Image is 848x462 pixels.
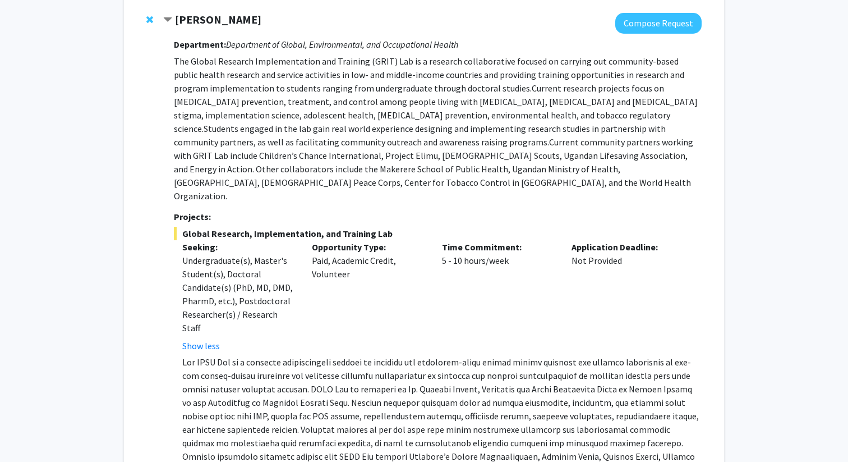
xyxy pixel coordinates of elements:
[615,13,702,34] button: Compose Request to Heather Wipfli
[146,15,153,24] span: Remove Heather Wipfli from bookmarks
[442,240,555,254] p: Time Commitment:
[174,39,226,50] strong: Department:
[174,136,693,202] span: Current community partners working with GRIT Lab include Children’s Chance International, Project...
[434,240,564,353] div: 5 - 10 hours/week
[174,54,702,203] p: The Global Research Implementation and Training (GRIT) Lab is a research collaborative focused on...
[174,227,702,240] span: Global Research, Implementation, and Training Lab
[8,411,48,454] iframe: Chat
[182,339,220,353] button: Show less
[563,240,693,353] div: Not Provided
[312,240,425,254] p: Opportunity Type:
[303,240,434,353] div: Paid, Academic Credit, Volunteer
[182,240,296,254] p: Seeking:
[175,12,261,26] strong: [PERSON_NAME]
[163,16,172,25] span: Contract Heather Wipfli Bookmark
[182,254,296,335] div: Undergraduate(s), Master's Student(s), Doctoral Candidate(s) (PhD, MD, DMD, PharmD, etc.), Postdo...
[174,123,666,148] span: Students engaged in the lab gain real world experience designing and implementing research studie...
[174,83,698,134] span: Current research projects focus on [MEDICAL_DATA] prevention, treatment, and control among people...
[572,240,685,254] p: Application Deadline:
[174,211,211,222] strong: Projects:
[226,39,458,50] i: Department of Global, Environmental, and Occupational Health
